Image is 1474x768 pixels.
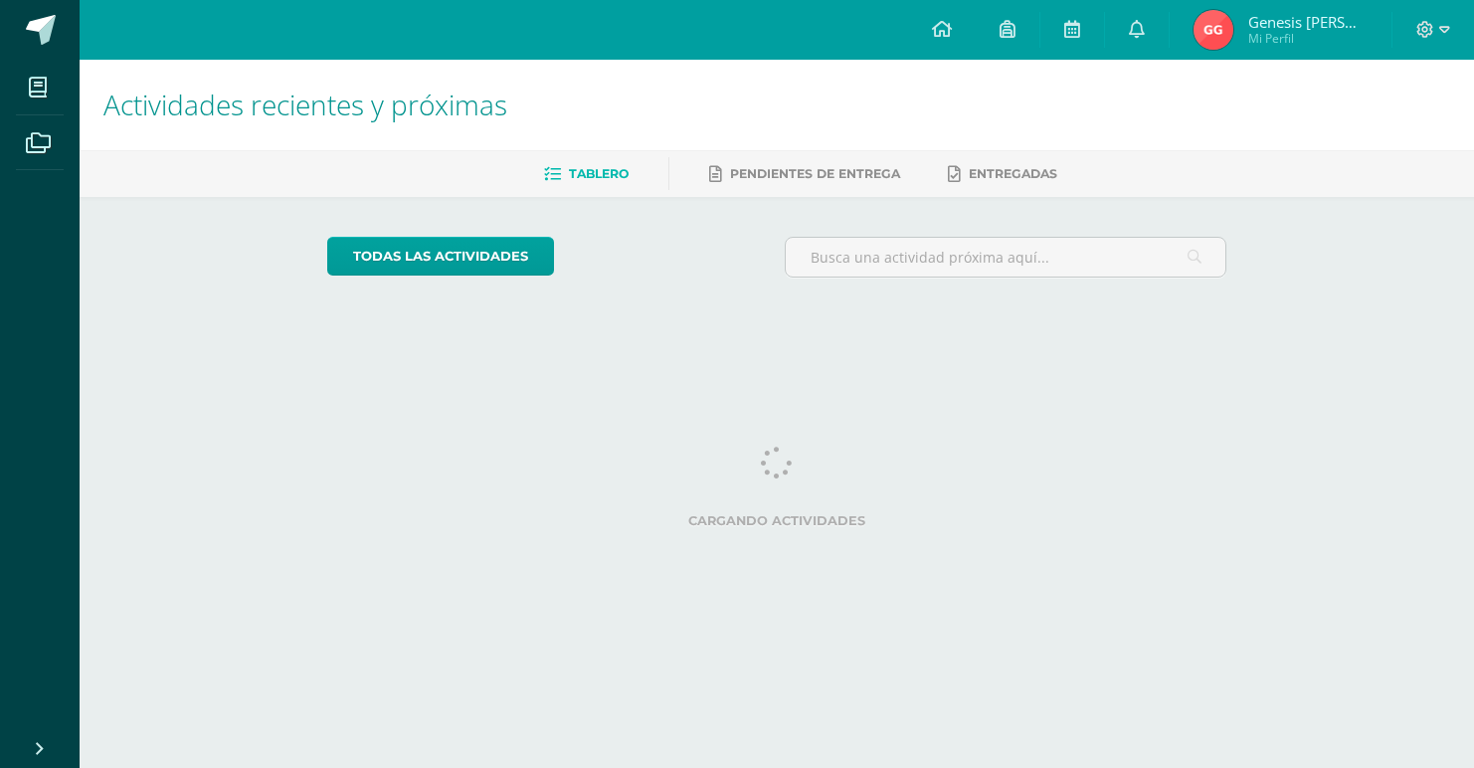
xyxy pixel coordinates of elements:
input: Busca una actividad próxima aquí... [786,238,1226,277]
span: Actividades recientes y próximas [103,86,507,123]
a: Entregadas [948,158,1057,190]
a: Pendientes de entrega [709,158,900,190]
span: Tablero [569,166,629,181]
img: b26d26339415fef33be69fb96098ffe7.png [1194,10,1233,50]
span: Pendientes de entrega [730,166,900,181]
span: Mi Perfil [1248,30,1368,47]
a: todas las Actividades [327,237,554,276]
a: Tablero [544,158,629,190]
label: Cargando actividades [327,513,1227,528]
span: Genesis [PERSON_NAME] [1248,12,1368,32]
span: Entregadas [969,166,1057,181]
